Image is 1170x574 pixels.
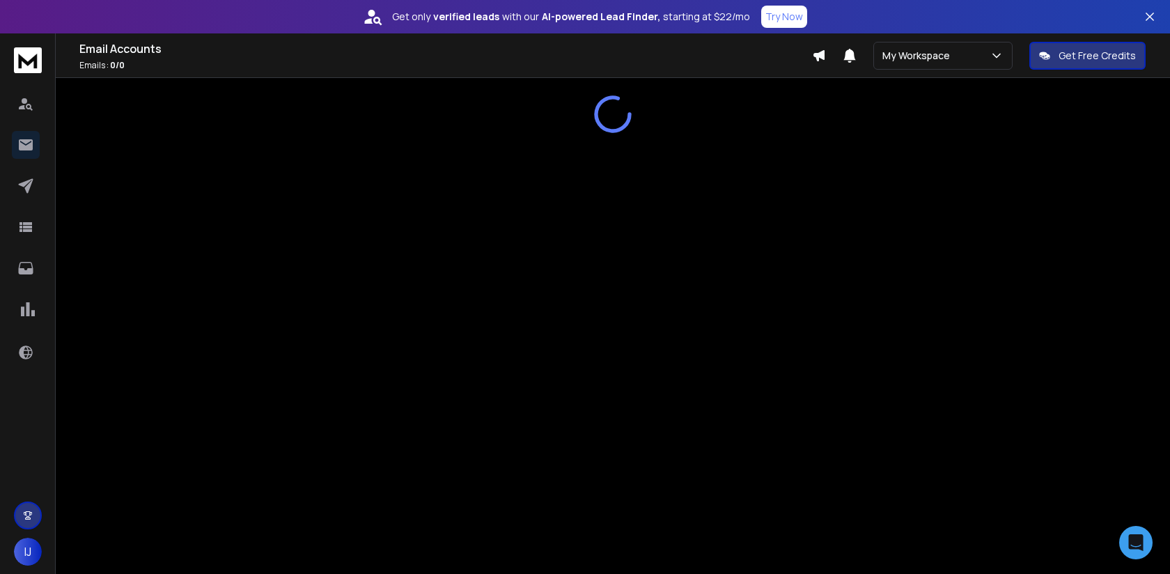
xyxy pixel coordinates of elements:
[1119,526,1153,559] div: Open Intercom Messenger
[392,10,750,24] p: Get only with our starting at $22/mo
[79,40,812,57] h1: Email Accounts
[79,60,812,71] p: Emails :
[761,6,807,28] button: Try Now
[14,47,42,73] img: logo
[14,538,42,566] button: IJ
[433,10,499,24] strong: verified leads
[110,59,125,71] span: 0 / 0
[765,10,803,24] p: Try Now
[882,49,955,63] p: My Workspace
[1059,49,1136,63] p: Get Free Credits
[542,10,660,24] strong: AI-powered Lead Finder,
[1029,42,1146,70] button: Get Free Credits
